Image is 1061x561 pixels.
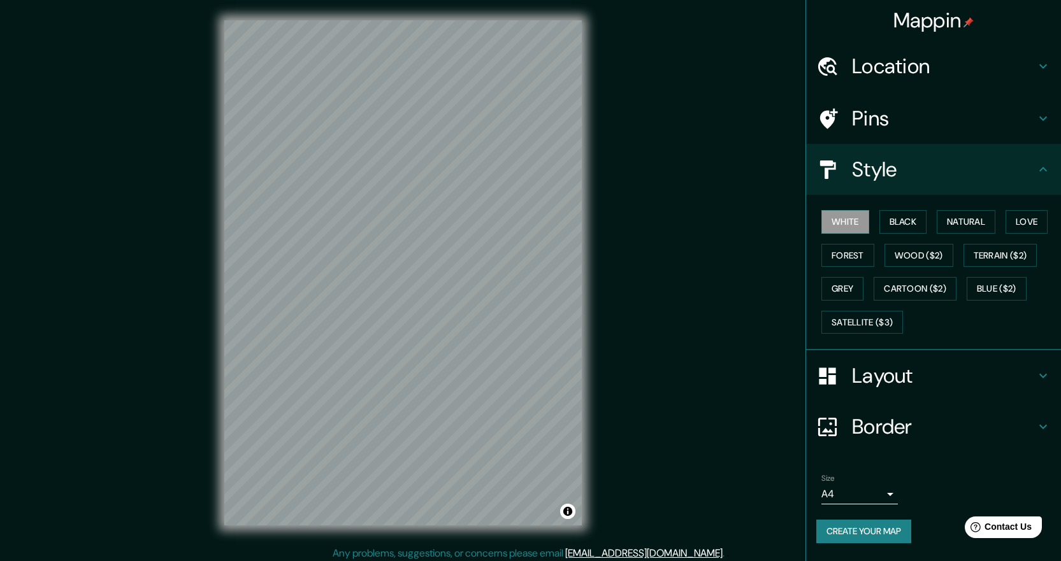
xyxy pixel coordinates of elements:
[937,210,995,234] button: Natural
[852,157,1036,182] h4: Style
[806,144,1061,195] div: Style
[879,210,927,234] button: Black
[964,244,1037,267] button: Terrain ($2)
[565,546,723,560] a: [EMAIL_ADDRESS][DOMAIN_NAME]
[852,53,1036,79] h4: Location
[725,546,726,561] div: .
[852,363,1036,388] h4: Layout
[964,17,974,27] img: pin-icon.png
[852,414,1036,439] h4: Border
[806,41,1061,92] div: Location
[1006,210,1048,234] button: Love
[821,484,898,504] div: A4
[806,350,1061,401] div: Layout
[806,401,1061,452] div: Border
[821,244,874,267] button: Forest
[806,93,1061,144] div: Pins
[893,8,974,33] h4: Mappin
[224,20,582,525] canvas: Map
[821,210,869,234] button: White
[884,244,953,267] button: Wood ($2)
[874,277,956,301] button: Cartoon ($2)
[333,546,725,561] p: Any problems, suggestions, or concerns please email .
[821,473,835,484] label: Size
[560,504,575,519] button: Toggle attribution
[948,511,1047,547] iframe: Help widget launcher
[821,277,863,301] button: Grey
[816,520,911,543] button: Create your map
[967,277,1027,301] button: Blue ($2)
[726,546,729,561] div: .
[821,311,903,334] button: Satellite ($3)
[852,106,1036,131] h4: Pins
